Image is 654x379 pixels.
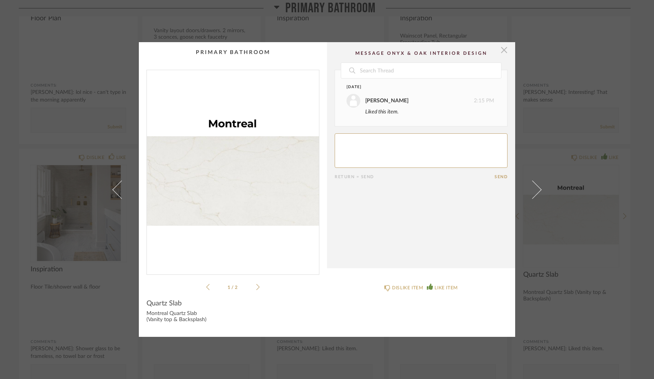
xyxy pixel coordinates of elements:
[359,63,501,78] input: Search Thread
[147,70,319,268] div: 0
[231,285,235,290] span: /
[434,284,457,292] div: LIKE ITEM
[235,285,239,290] span: 2
[347,94,494,108] div: 2:15 PM
[495,174,508,179] button: Send
[147,70,319,268] img: 021fa1d8-550c-402c-bda8-3f32f62c9b32_1000x1000.jpg
[496,42,512,57] button: Close
[365,108,494,116] div: Liked this item.
[146,299,182,308] span: Quartz Slab
[347,84,480,90] div: [DATE]
[365,97,408,105] div: [PERSON_NAME]
[392,284,423,292] div: DISLIKE ITEM
[335,174,495,179] div: Return = Send
[228,285,231,290] span: 1
[146,311,319,323] div: Montreal Quartz Slab (Vanity top & Backsplash)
